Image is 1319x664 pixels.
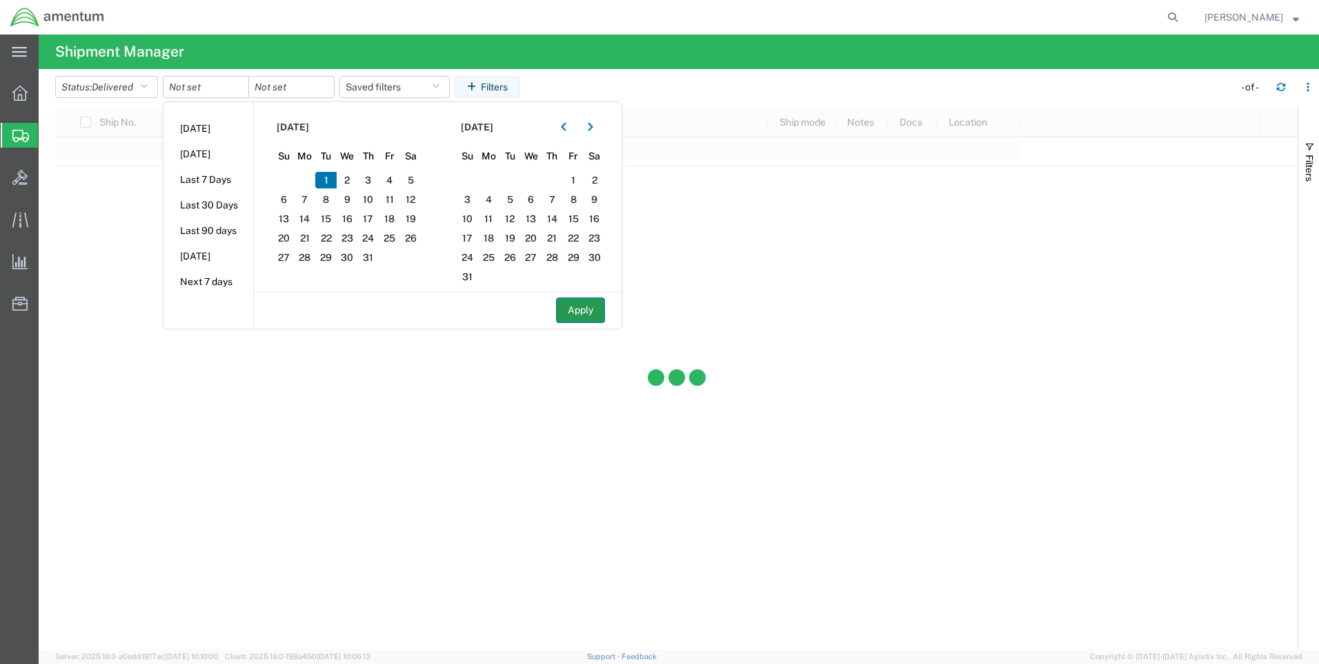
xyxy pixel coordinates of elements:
li: Last 30 Days [163,193,253,218]
span: Mo [478,149,499,164]
span: 14 [295,211,316,227]
h4: Shipment Manager [55,35,184,69]
span: 2 [584,172,605,188]
span: 17 [457,230,479,246]
span: 30 [337,249,358,266]
span: Server: 2025.18.0-a0edd1917ac [55,652,219,661]
button: Apply [556,297,605,323]
span: 21 [295,230,316,246]
div: - of - [1241,80,1265,95]
button: Status:Delivered [55,76,158,98]
li: [DATE] [163,141,253,167]
span: 26 [499,249,521,266]
input: Not set [163,77,248,97]
span: 19 [499,230,521,246]
span: 12 [400,191,422,208]
span: 23 [584,230,605,246]
img: logo [10,7,105,28]
span: 27 [273,249,295,266]
span: 6 [520,191,542,208]
span: 4 [478,191,499,208]
span: 25 [478,249,499,266]
span: Tu [499,149,521,164]
li: Last 7 Days [163,167,253,193]
span: Copyright © [DATE]-[DATE] Agistix Inc., All Rights Reserved [1090,651,1302,663]
span: Th [542,149,563,164]
span: Mo [295,149,316,164]
span: 27 [520,249,542,266]
span: Su [273,149,295,164]
span: Su [457,149,479,164]
span: 21 [542,230,563,246]
li: [DATE] [163,116,253,141]
span: 9 [584,191,605,208]
span: Sa [400,149,422,164]
span: Fr [563,149,584,164]
span: Darrell Collins [1204,10,1283,25]
button: Saved filters [339,76,450,98]
span: 7 [295,191,316,208]
span: 8 [563,191,584,208]
span: 13 [273,211,295,227]
span: 22 [563,230,584,246]
span: Sa [584,149,605,164]
span: Delivered [92,81,133,92]
span: 5 [400,172,422,188]
a: Feedback [622,652,657,661]
span: 11 [478,211,499,227]
span: [DATE] 10:10:00 [165,652,219,661]
span: 11 [379,191,400,208]
span: Fr [379,149,400,164]
span: 3 [457,191,479,208]
button: Filters [455,76,520,98]
span: 29 [315,249,337,266]
span: 3 [358,172,379,188]
span: 25 [379,230,400,246]
span: 20 [273,230,295,246]
span: 28 [295,249,316,266]
span: 2 [337,172,358,188]
span: 13 [520,211,542,227]
span: 17 [358,211,379,227]
span: 15 [315,211,337,227]
span: Tu [315,149,337,164]
span: We [337,149,358,164]
span: 31 [358,249,379,266]
span: 18 [379,211,400,227]
span: [DATE] [277,120,309,135]
span: 20 [520,230,542,246]
span: 24 [358,230,379,246]
span: 4 [379,172,400,188]
span: 16 [337,211,358,227]
li: [DATE] [163,244,253,269]
span: 1 [315,172,337,188]
button: [PERSON_NAME] [1204,9,1300,26]
span: 5 [499,191,521,208]
span: 8 [315,191,337,208]
span: 9 [337,191,358,208]
span: 6 [273,191,295,208]
span: 19 [400,211,422,227]
span: 14 [542,211,563,227]
span: 28 [542,249,563,266]
span: [DATE] [461,120,493,135]
span: 29 [563,249,584,266]
li: Last 90 days [163,218,253,244]
span: 26 [400,230,422,246]
li: Next 7 days [163,269,253,295]
span: Filters [1304,155,1315,182]
a: Support [587,652,622,661]
span: 10 [358,191,379,208]
span: Th [358,149,379,164]
span: We [520,149,542,164]
span: 10 [457,211,479,227]
span: 24 [457,249,479,266]
span: 7 [542,191,563,208]
span: 16 [584,211,605,227]
span: 15 [563,211,584,227]
input: Not set [249,77,334,97]
span: 18 [478,230,499,246]
span: 31 [457,268,479,285]
span: Client: 2025.18.0-198a450 [225,652,370,661]
span: [DATE] 10:06:13 [317,652,370,661]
